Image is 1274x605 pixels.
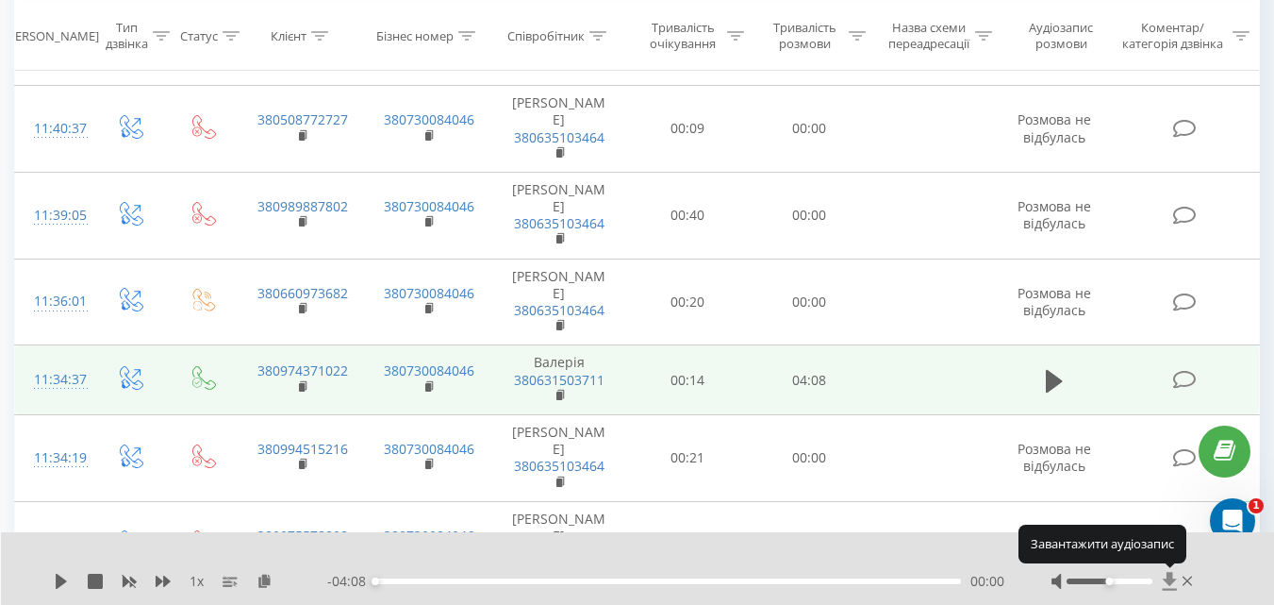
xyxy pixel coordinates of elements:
td: [PERSON_NAME] [491,86,627,173]
td: 00:00 [749,414,870,501]
td: 00:34 [627,501,749,588]
div: Accessibility label [1105,578,1113,585]
td: 00:00 [749,501,870,588]
span: Розмова не відбулась [1018,284,1091,319]
div: Тривалість очікування [644,20,722,52]
a: 380635103464 [514,301,604,319]
span: 1 [1249,498,1264,513]
a: 380730084046 [384,110,474,128]
div: Назва схеми переадресації [887,20,970,52]
div: 11:34:19 [34,440,74,477]
a: 380730084046 [384,197,474,215]
div: Статус [180,27,218,43]
span: Розмова не відбулась [1018,527,1091,562]
a: 380730084046 [384,440,474,458]
iframe: Intercom live chat [1210,498,1255,544]
a: 380635103464 [514,457,604,475]
div: Співробітник [507,27,585,43]
div: Клієнт [271,27,306,43]
div: [PERSON_NAME] [4,27,99,43]
td: [PERSON_NAME] [491,501,627,588]
a: 380635103464 [514,128,604,146]
span: 00:00 [970,572,1004,591]
div: 11:39:05 [34,197,74,234]
td: 00:20 [627,259,749,345]
span: Розмова не відбулась [1018,440,1091,475]
div: Accessibility label [372,578,379,585]
span: Розмова не відбулась [1018,197,1091,232]
a: 380975578898 [257,527,348,545]
td: Валерія [491,345,627,415]
div: Аудіозапис розмови [1014,20,1109,52]
div: Тип дзвінка [106,20,148,52]
a: 380631503711 [514,371,604,389]
a: 380730084046 [384,361,474,379]
a: 380730084046 [384,527,474,545]
div: Коментар/категорія дзвінка [1117,20,1228,52]
div: 11:34:37 [34,361,74,398]
td: 00:00 [749,259,870,345]
td: [PERSON_NAME] [491,259,627,345]
td: [PERSON_NAME] [491,172,627,259]
a: 380660973682 [257,284,348,302]
span: 1 x [190,572,204,591]
div: 11:40:37 [34,110,74,147]
td: 00:14 [627,345,749,415]
div: Бізнес номер [376,27,454,43]
div: 11:36:01 [34,283,74,320]
td: [PERSON_NAME] [491,414,627,501]
a: 380635103464 [514,214,604,232]
td: 00:00 [749,172,870,259]
a: 380508772727 [257,110,348,128]
td: 00:09 [627,86,749,173]
div: Завантажити аудіозапис [1018,525,1186,563]
td: 00:00 [749,86,870,173]
span: - 04:08 [327,572,375,591]
a: 380989887802 [257,197,348,215]
td: 00:21 [627,414,749,501]
a: 380994515216 [257,440,348,458]
td: 04:08 [749,345,870,415]
td: 00:40 [627,172,749,259]
div: Тривалість розмови [766,20,844,52]
a: 380730084046 [384,284,474,302]
div: 11:32:40 [34,526,74,563]
a: 380974371022 [257,361,348,379]
span: Розмова не відбулась [1018,110,1091,145]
